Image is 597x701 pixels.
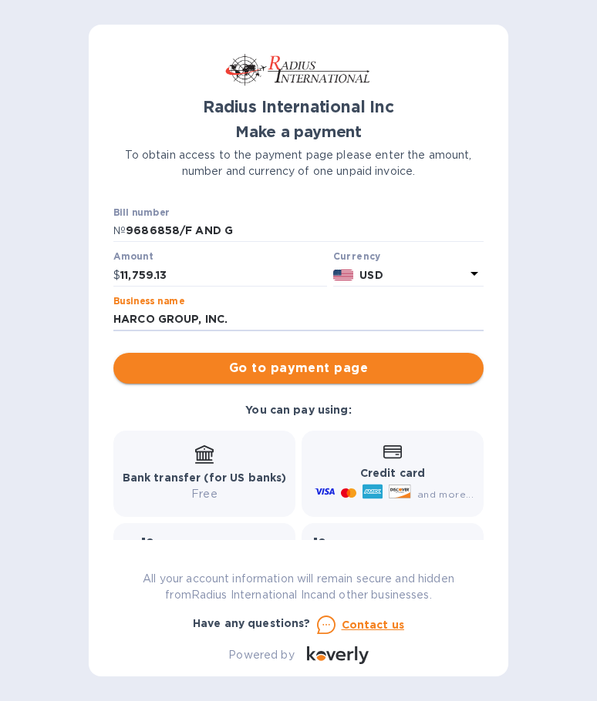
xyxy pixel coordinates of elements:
[360,467,425,479] b: Credit card
[228,647,294,663] p: Powered by
[126,220,484,243] input: Enter bill number
[113,353,484,384] button: Go to payment page
[359,269,383,281] b: USD
[113,123,484,141] h1: Make a payment
[113,253,153,262] label: Amount
[203,97,394,116] b: Radius International Inc
[113,267,120,283] p: $
[245,404,351,416] b: You can pay using:
[113,308,484,331] input: Enter business name
[126,359,471,377] span: Go to payment page
[113,147,484,179] p: To obtain access to the payment page please enter the amount, number and currency of one unpaid i...
[113,223,126,239] p: №
[193,617,311,629] b: Have any questions?
[417,488,474,500] span: and more...
[333,270,354,280] img: USD
[123,471,287,484] b: Bank transfer (for US banks)
[113,571,484,603] p: All your account information will remain secure and hidden from Radius International Inc and othe...
[123,486,287,502] p: Free
[333,250,381,262] b: Currency
[120,263,327,287] input: 0.00
[342,619,405,631] u: Contact us
[113,297,184,307] label: Business name
[113,208,169,217] label: Bill number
